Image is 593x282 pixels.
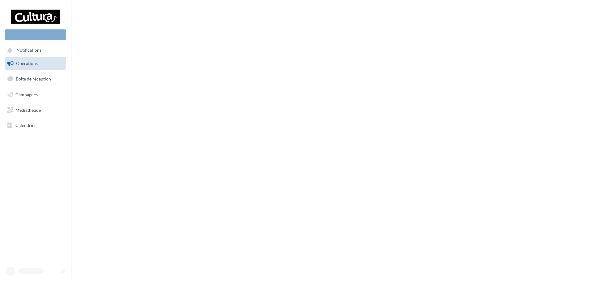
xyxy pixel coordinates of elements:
span: Médiathèque [15,107,41,112]
div: Nouvelle campagne [5,29,66,40]
span: Campagnes [15,92,38,97]
a: Boîte de réception [4,72,67,85]
a: Médiathèque [4,104,67,117]
a: Calendrier [4,119,67,132]
span: Calendrier [15,123,36,128]
span: Boîte de réception [16,76,51,81]
span: Opérations [16,61,38,66]
a: Campagnes [4,88,67,101]
a: Opérations [4,57,67,70]
span: Notifications [16,48,41,53]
